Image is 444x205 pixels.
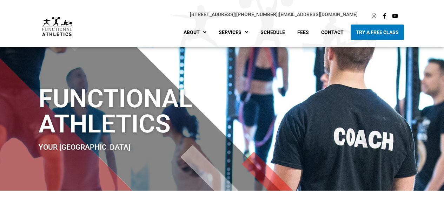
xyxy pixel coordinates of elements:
a: [PHONE_NUMBER] [236,12,278,17]
a: Try A Free Class [351,25,404,40]
a: [STREET_ADDRESS] [190,12,235,17]
img: default-logo [42,17,72,37]
h2: Your [GEOGRAPHIC_DATA] [39,144,256,151]
a: Schedule [255,25,290,40]
a: About [178,25,212,40]
p: | [86,11,358,19]
a: Contact [316,25,349,40]
a: [EMAIL_ADDRESS][DOMAIN_NAME] [279,12,358,17]
span: | [190,12,236,17]
a: Fees [292,25,314,40]
h1: Functional Athletics [39,86,256,137]
a: Services [213,25,253,40]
